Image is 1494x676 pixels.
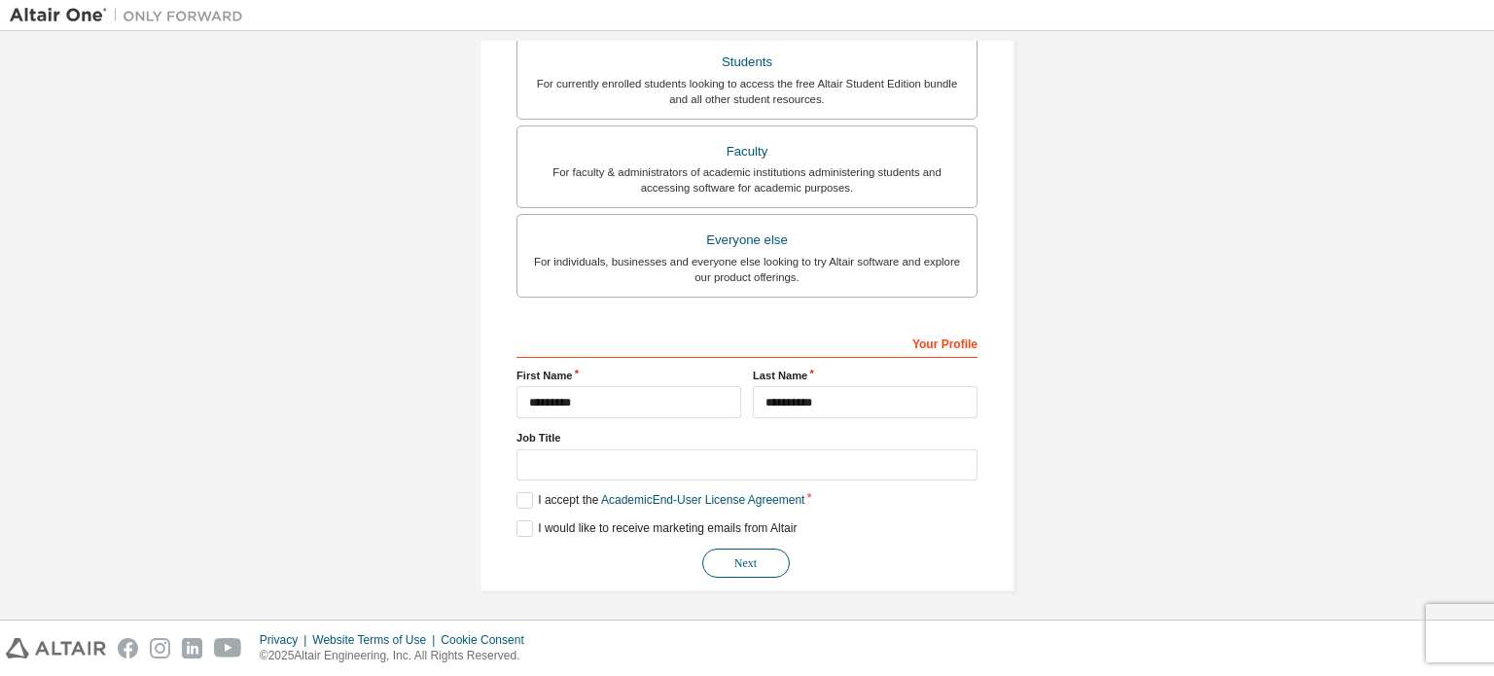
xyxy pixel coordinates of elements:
[260,632,312,648] div: Privacy
[601,493,804,507] a: Academic End-User License Agreement
[529,138,965,165] div: Faculty
[182,638,202,658] img: linkedin.svg
[529,227,965,254] div: Everyone else
[118,638,138,658] img: facebook.svg
[516,327,978,358] div: Your Profile
[10,6,253,25] img: Altair One
[529,49,965,76] div: Students
[6,638,106,658] img: altair_logo.svg
[516,368,741,383] label: First Name
[529,164,965,196] div: For faculty & administrators of academic institutions administering students and accessing softwa...
[516,492,804,509] label: I accept the
[214,638,242,658] img: youtube.svg
[753,368,978,383] label: Last Name
[516,520,797,537] label: I would like to receive marketing emails from Altair
[702,549,790,578] button: Next
[529,254,965,285] div: For individuals, businesses and everyone else looking to try Altair software and explore our prod...
[529,76,965,107] div: For currently enrolled students looking to access the free Altair Student Edition bundle and all ...
[260,648,536,664] p: © 2025 Altair Engineering, Inc. All Rights Reserved.
[312,632,441,648] div: Website Terms of Use
[441,632,535,648] div: Cookie Consent
[150,638,170,658] img: instagram.svg
[516,430,978,445] label: Job Title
